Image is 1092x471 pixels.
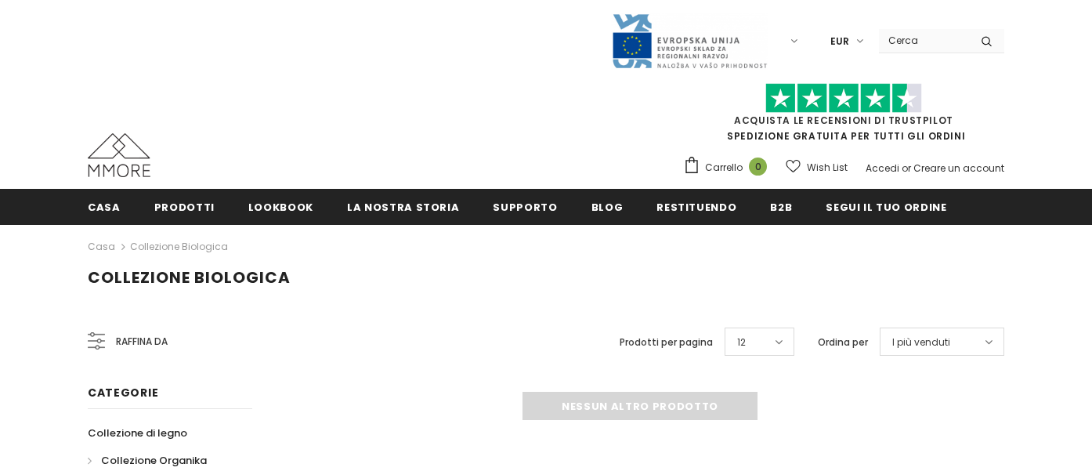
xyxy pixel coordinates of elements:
[656,189,736,224] a: Restituendo
[591,200,624,215] span: Blog
[765,83,922,114] img: Fidati di Pilot Stars
[705,160,743,176] span: Carrello
[879,29,969,52] input: Search Site
[826,189,946,224] a: Segui il tuo ordine
[88,426,187,440] span: Collezione di legno
[88,200,121,215] span: Casa
[154,200,215,215] span: Prodotti
[88,133,150,177] img: Casi MMORE
[88,419,187,447] a: Collezione di legno
[683,156,775,179] a: Carrello 0
[683,90,1004,143] span: SPEDIZIONE GRATUITA PER TUTTI GLI ORDINI
[101,453,207,468] span: Collezione Organika
[347,189,459,224] a: La nostra storia
[88,189,121,224] a: Casa
[866,161,899,175] a: Accedi
[248,189,313,224] a: Lookbook
[493,189,557,224] a: supporto
[770,200,792,215] span: B2B
[656,200,736,215] span: Restituendo
[830,34,849,49] span: EUR
[248,200,313,215] span: Lookbook
[347,200,459,215] span: La nostra storia
[88,237,115,256] a: Casa
[154,189,215,224] a: Prodotti
[902,161,911,175] span: or
[749,158,767,176] span: 0
[737,335,746,350] span: 12
[611,34,768,47] a: Javni Razpis
[591,189,624,224] a: Blog
[807,160,848,176] span: Wish List
[892,335,950,350] span: I più venduti
[818,335,868,350] label: Ordina per
[770,189,792,224] a: B2B
[88,266,291,288] span: Collezione biologica
[116,333,168,350] span: Raffina da
[620,335,713,350] label: Prodotti per pagina
[493,200,557,215] span: supporto
[611,13,768,70] img: Javni Razpis
[88,385,158,400] span: Categorie
[826,200,946,215] span: Segui il tuo ordine
[130,240,228,253] a: Collezione biologica
[786,154,848,181] a: Wish List
[734,114,953,127] a: Acquista le recensioni di TrustPilot
[913,161,1004,175] a: Creare un account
